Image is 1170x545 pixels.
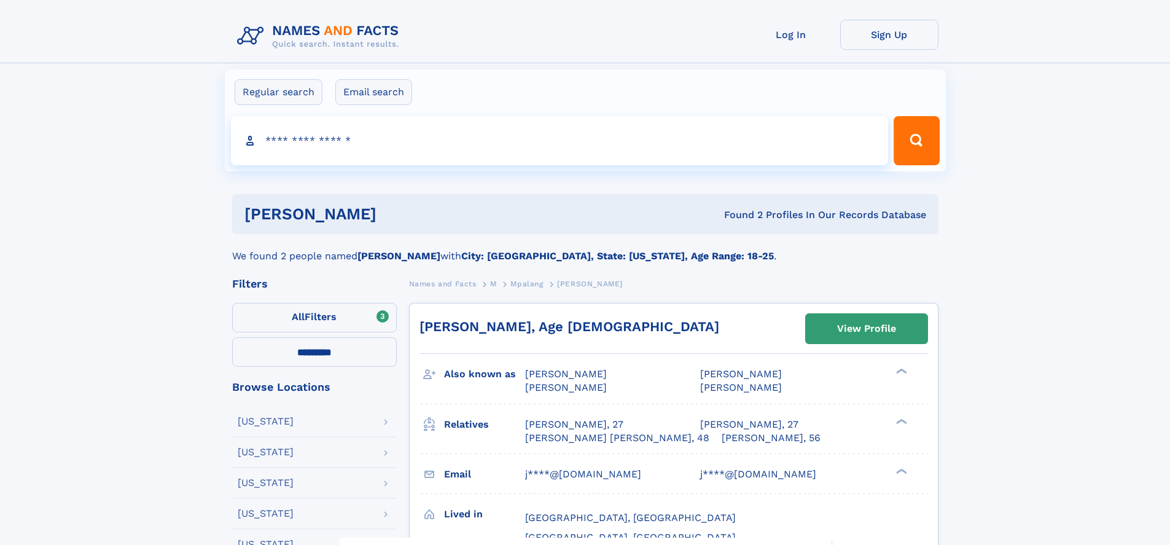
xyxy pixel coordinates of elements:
[292,311,305,323] span: All
[700,418,798,431] a: [PERSON_NAME], 27
[525,382,607,393] span: [PERSON_NAME]
[232,234,938,264] div: We found 2 people named with .
[490,280,497,288] span: M
[806,314,927,343] a: View Profile
[335,79,412,105] label: Email search
[557,280,623,288] span: [PERSON_NAME]
[510,276,543,291] a: Mpalang
[357,250,440,262] b: [PERSON_NAME]
[742,20,840,50] a: Log In
[837,315,896,343] div: View Profile
[238,417,294,426] div: [US_STATE]
[490,276,497,291] a: M
[461,250,774,262] b: City: [GEOGRAPHIC_DATA], State: [US_STATE], Age Range: 18-25
[238,447,294,457] div: [US_STATE]
[525,368,607,380] span: [PERSON_NAME]
[700,382,782,393] span: [PERSON_NAME]
[525,512,736,523] span: [GEOGRAPHIC_DATA], [GEOGRAPHIC_DATA]
[232,278,397,289] div: Filters
[244,206,550,222] h1: [PERSON_NAME]
[444,464,525,485] h3: Email
[893,367,908,375] div: ❯
[232,20,409,53] img: Logo Names and Facts
[419,319,719,334] a: [PERSON_NAME], Age [DEMOGRAPHIC_DATA]
[444,504,525,525] h3: Lived in
[893,467,908,475] div: ❯
[894,116,939,165] button: Search Button
[510,280,543,288] span: Mpalang
[232,303,397,332] label: Filters
[444,414,525,435] h3: Relatives
[525,418,623,431] a: [PERSON_NAME], 27
[235,79,322,105] label: Regular search
[722,431,821,445] a: [PERSON_NAME], 56
[700,368,782,380] span: [PERSON_NAME]
[444,364,525,385] h3: Also known as
[525,531,736,543] span: [GEOGRAPHIC_DATA], [GEOGRAPHIC_DATA]
[231,116,889,165] input: search input
[232,382,397,393] div: Browse Locations
[238,509,294,519] div: [US_STATE]
[893,417,908,425] div: ❯
[550,208,926,222] div: Found 2 Profiles In Our Records Database
[238,478,294,488] div: [US_STATE]
[840,20,938,50] a: Sign Up
[409,276,477,291] a: Names and Facts
[525,431,709,445] a: [PERSON_NAME] [PERSON_NAME], 48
